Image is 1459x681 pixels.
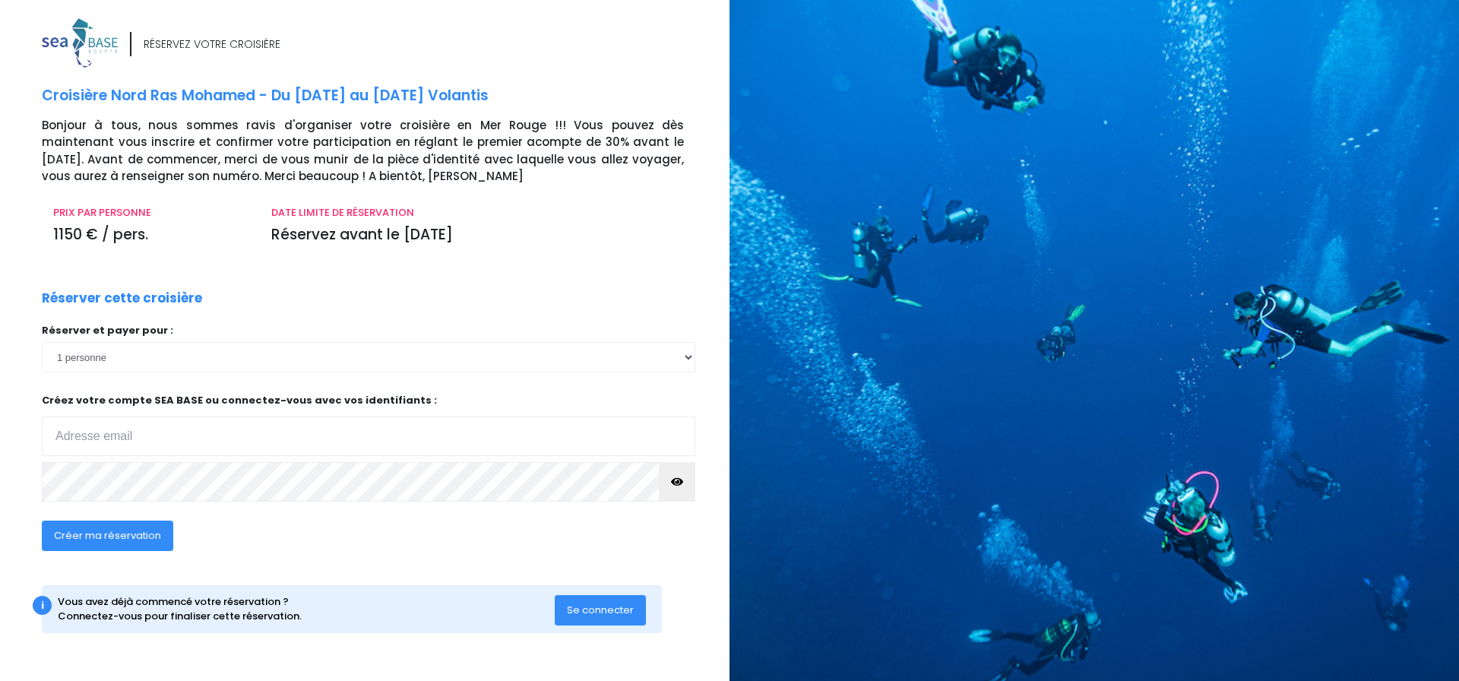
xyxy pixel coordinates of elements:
div: RÉSERVEZ VOTRE CROISIÈRE [144,36,280,52]
img: logo_color1.png [42,18,118,68]
p: Réservez avant le [DATE] [271,224,684,246]
p: Réserver et payer pour : [42,323,695,338]
a: Se connecter [555,603,646,616]
div: i [33,596,52,615]
p: Réserver cette croisière [42,289,202,309]
p: Croisière Nord Ras Mohamed - Du [DATE] au [DATE] Volantis [42,85,718,107]
span: Se connecter [567,603,634,617]
p: 1150 € / pers. [53,224,248,246]
p: PRIX PAR PERSONNE [53,205,248,220]
p: DATE LIMITE DE RÉSERVATION [271,205,684,220]
p: Bonjour à tous, nous sommes ravis d'organiser votre croisière en Mer Rouge !!! Vous pouvez dès ma... [42,117,718,185]
span: Créer ma réservation [54,528,161,543]
button: Créer ma réservation [42,521,173,551]
div: Vous avez déjà commencé votre réservation ? Connectez-vous pour finaliser cette réservation. [58,594,555,624]
p: Créez votre compte SEA BASE ou connectez-vous avec vos identifiants : [42,393,695,456]
input: Adresse email [42,417,695,456]
button: Se connecter [555,595,646,626]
